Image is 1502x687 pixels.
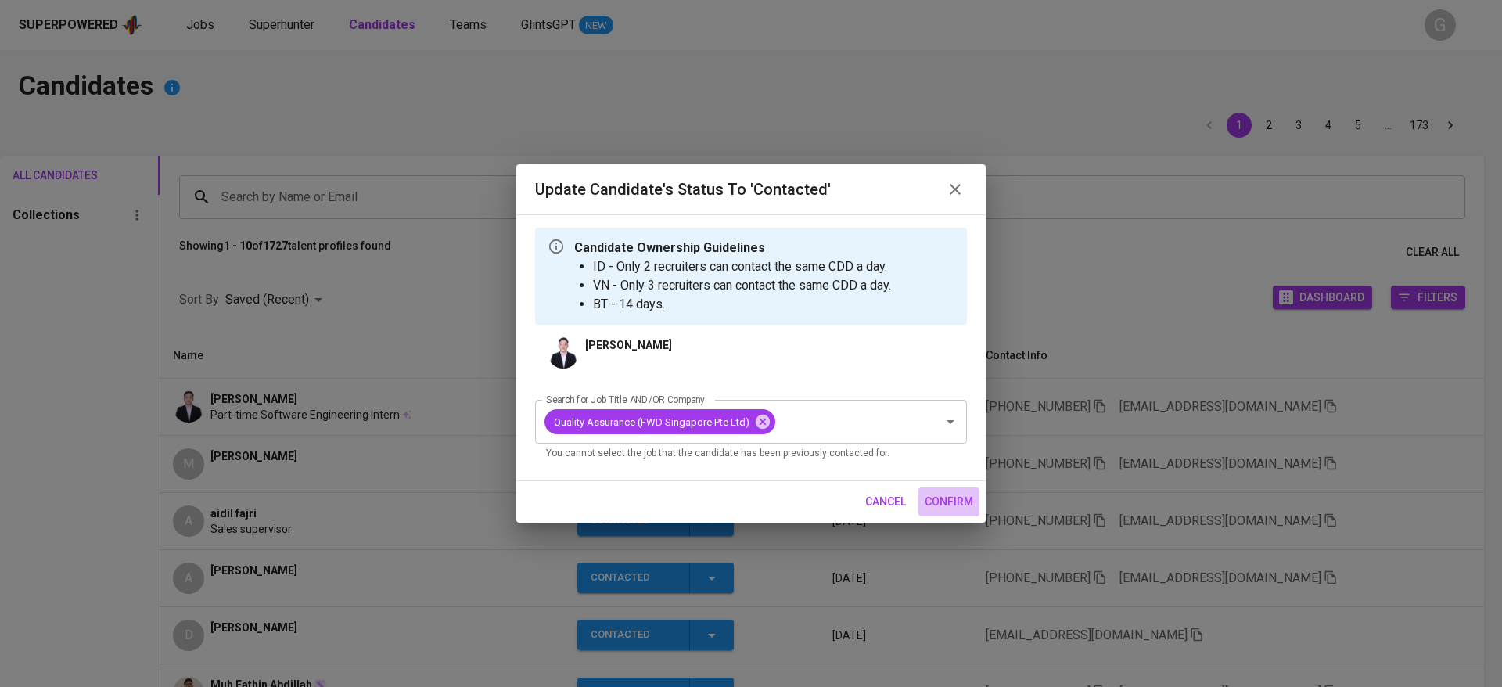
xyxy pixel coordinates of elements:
[574,239,891,257] p: Candidate Ownership Guidelines
[865,492,906,512] span: cancel
[918,487,979,516] button: confirm
[593,276,891,295] li: VN - Only 3 recruiters can contact the same CDD a day.
[859,487,912,516] button: cancel
[546,446,956,462] p: You cannot select the job that the candidate has been previously contacted for.
[585,337,672,353] p: [PERSON_NAME]
[544,409,775,434] div: Quality Assurance (FWD Singapore Pte Ltd)
[925,492,973,512] span: confirm
[548,337,579,369] img: d8d67e6f719dccbaa98849db3773ebd6.jpg
[535,177,831,202] h6: Update Candidate's Status to 'Contacted'
[940,411,961,433] button: Open
[544,415,759,430] span: Quality Assurance (FWD Singapore Pte Ltd)
[593,257,891,276] li: ID - Only 2 recruiters can contact the same CDD a day.
[593,295,891,314] li: BT - 14 days.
